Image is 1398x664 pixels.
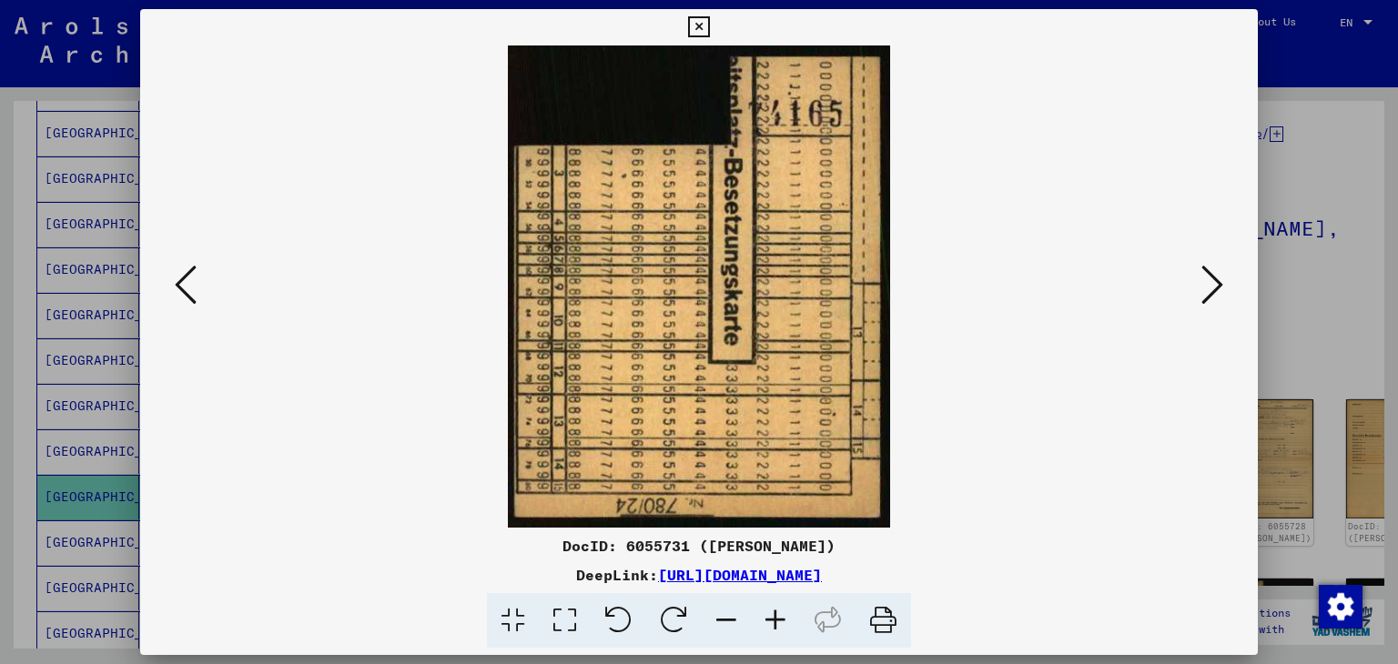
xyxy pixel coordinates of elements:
[140,535,1259,557] div: DocID: 6055731 ([PERSON_NAME])
[658,566,822,584] a: [URL][DOMAIN_NAME]
[1319,585,1363,629] img: Change consent
[1318,584,1362,628] div: Change consent
[140,564,1259,586] div: DeepLink:
[508,45,890,528] img: 002.jpg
